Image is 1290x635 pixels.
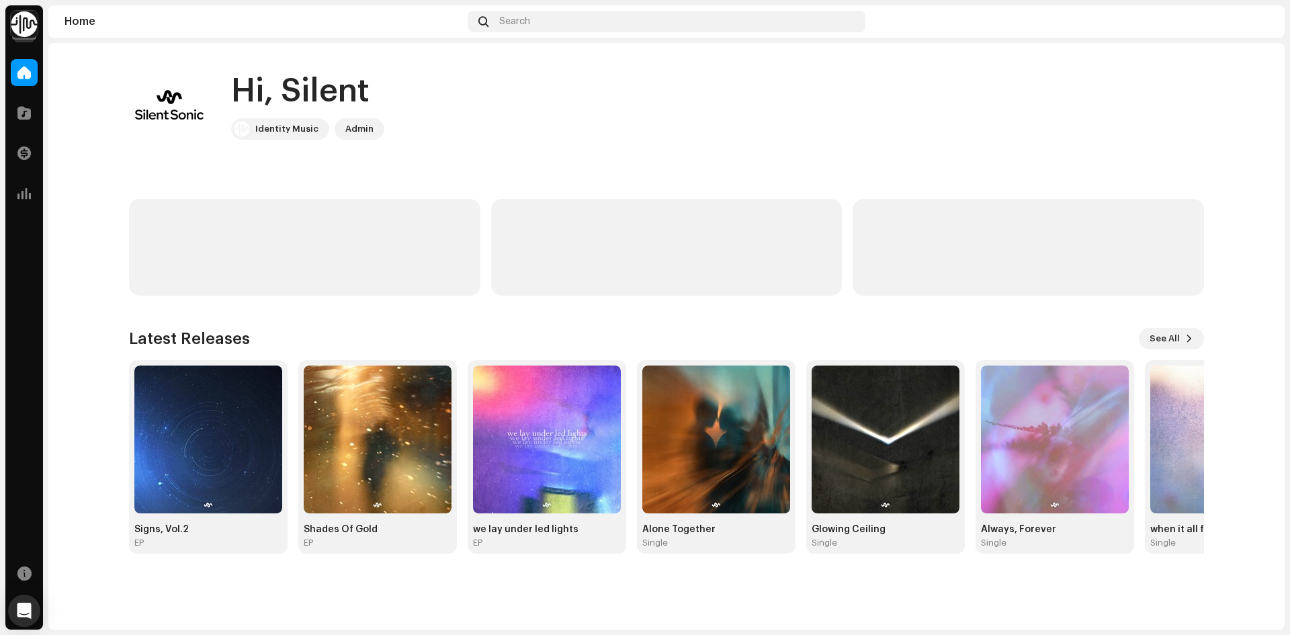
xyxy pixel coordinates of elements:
[1150,538,1176,548] div: Single
[64,16,462,27] div: Home
[134,366,282,513] img: fe4dbb3b-5dba-40ec-a946-cce7fe43cc2a
[304,538,313,548] div: EP
[231,70,384,113] div: Hi, Silent
[134,538,144,548] div: EP
[304,366,451,513] img: 40c26d95-7168-4b02-89b2-845527566e26
[134,524,282,535] div: Signs, Vol.2
[981,524,1129,535] div: Always, Forever
[812,366,959,513] img: e401566d-9ad1-40c0-b6e1-c1d1addfbfd2
[642,524,790,535] div: Alone Together
[473,524,621,535] div: we lay under led lights
[981,366,1129,513] img: d8df7b42-9abf-4215-8869-36b2890c8508
[1247,11,1268,32] img: f3529cf6-4306-4bde-a3d3-9184ef431f8a
[129,328,250,349] h3: Latest Releases
[1139,328,1204,349] button: See All
[345,121,374,137] div: Admin
[642,366,790,513] img: 0ebfe9b8-0bc9-4e90-9131-ddc42b5a87da
[129,65,210,145] img: f3529cf6-4306-4bde-a3d3-9184ef431f8a
[304,524,451,535] div: Shades Of Gold
[255,121,318,137] div: Identity Music
[642,538,668,548] div: Single
[1150,325,1180,352] span: See All
[981,538,1006,548] div: Single
[473,538,482,548] div: EP
[473,366,621,513] img: b04f3770-3a72-4fd7-bdcb-26903e8a2876
[234,121,250,137] img: 0f74c21f-6d1c-4dbc-9196-dbddad53419e
[499,16,530,27] span: Search
[812,538,837,548] div: Single
[812,524,959,535] div: Glowing Ceiling
[11,11,38,38] img: 0f74c21f-6d1c-4dbc-9196-dbddad53419e
[8,595,40,627] div: Open Intercom Messenger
